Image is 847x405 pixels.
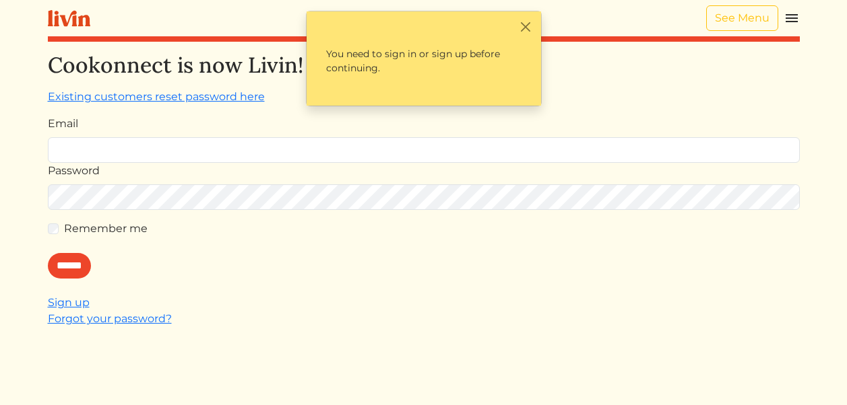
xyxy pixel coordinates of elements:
[48,312,172,325] a: Forgot your password?
[48,163,100,179] label: Password
[784,10,800,26] img: menu_hamburger-cb6d353cf0ecd9f46ceae1c99ecbeb4a00e71ca567a856bd81f57e9d8c17bb26.svg
[48,10,90,27] img: livin-logo-a0d97d1a881af30f6274990eb6222085a2533c92bbd1e4f22c21b4f0d0e3210c.svg
[64,221,148,237] label: Remember me
[315,36,533,87] p: You need to sign in or sign up before continuing.
[48,116,78,132] label: Email
[519,20,533,34] button: Close
[706,5,778,31] a: See Menu
[48,90,265,103] a: Existing customers reset password here
[48,52,800,78] h2: Cookonnect is now Livin!
[48,296,90,309] a: Sign up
